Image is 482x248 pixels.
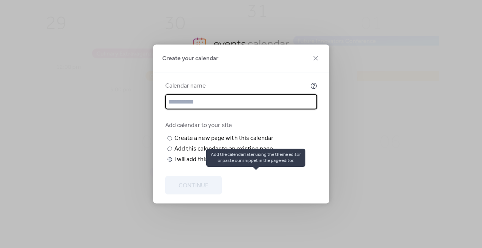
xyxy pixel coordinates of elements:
div: Add calendar to your site [165,121,316,130]
div: Create a new page with this calendar [174,134,274,143]
div: Add this calendar to an existing page [174,144,273,154]
span: Create your calendar [162,54,218,63]
div: Calendar name [165,82,309,91]
div: I will add this calendar myself [174,155,252,164]
span: Add the calendar later using the theme editor or paste our snippet in the page editor. [206,149,305,167]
